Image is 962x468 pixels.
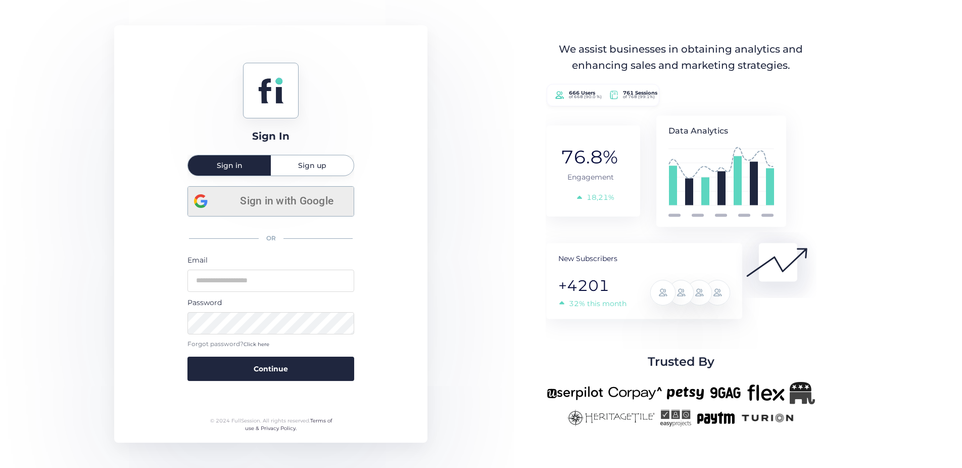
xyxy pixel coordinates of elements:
[660,409,691,427] img: easyprojects-new.png
[558,276,609,295] tspan: +4201
[298,162,326,169] span: Sign up
[696,409,735,427] img: paytm-new.png
[790,382,815,404] img: Republicanlogo-bw.png
[567,173,614,182] tspan: Engagement
[709,382,742,404] img: 9gag-new.png
[568,95,601,100] tspan: of 668 (90.0 %)
[569,299,627,308] tspan: 32% this month
[252,129,290,144] div: Sign In
[254,363,288,374] span: Continue
[187,254,354,266] div: Email
[740,409,795,427] img: turion-new.png
[668,126,728,136] tspan: Data Analytics
[648,352,714,371] span: Trusted By
[608,382,662,404] img: corpay-new.png
[567,409,655,427] img: heritagetile-new.png
[187,297,354,308] div: Password
[587,193,614,202] tspan: 18,21%
[547,382,603,404] img: userpilot-new.png
[244,341,269,348] span: Click here
[187,339,354,349] div: Forgot password?
[548,41,814,73] div: We assist businesses in obtaining analytics and enhancing sales and marketing strategies.
[558,254,617,263] tspan: New Subscribers
[747,382,785,404] img: flex-new.png
[217,162,243,169] span: Sign in
[667,382,704,404] img: petsy-new.png
[568,90,595,97] tspan: 666 Users
[226,193,348,209] span: Sign in with Google
[245,417,332,432] a: Terms of use & Privacy Policy.
[561,146,618,168] tspan: 76.8%
[623,95,655,100] tspan: of 768 (99.1%)
[187,357,354,381] button: Continue
[187,228,354,249] div: OR
[206,417,336,433] div: © 2024 FullSession. All rights reserved.
[623,90,658,97] tspan: 761 Sessions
